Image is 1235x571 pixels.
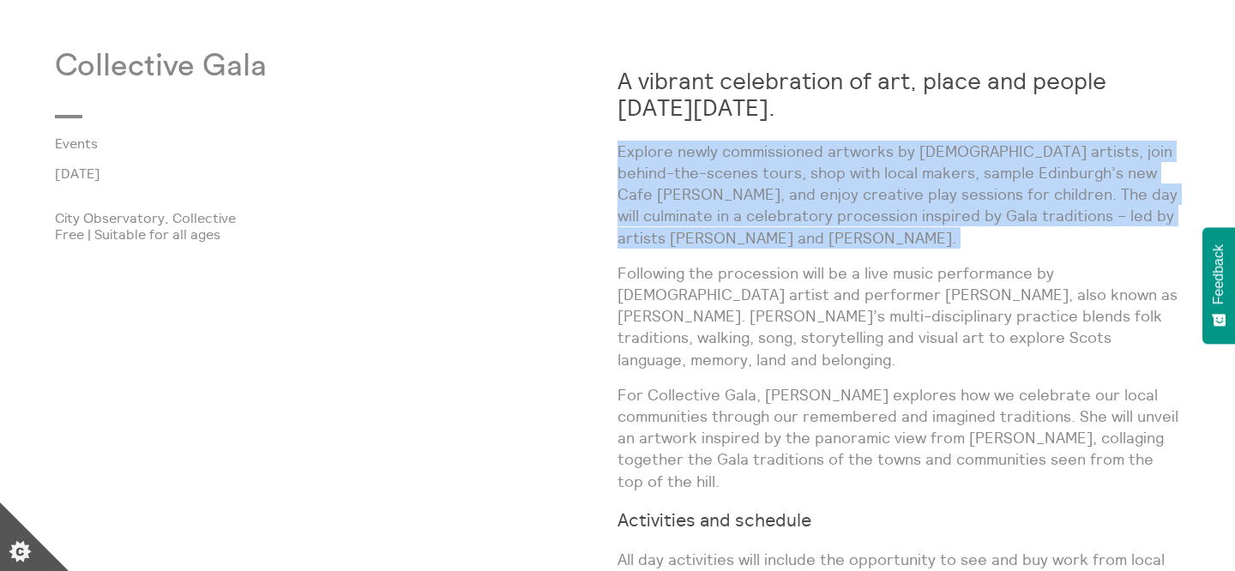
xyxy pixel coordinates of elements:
[1202,227,1235,344] button: Feedback - Show survey
[55,210,617,225] p: City Observatory, Collective
[55,49,617,84] p: Collective Gala
[617,262,1180,370] p: Following the procession will be a live music performance by [DEMOGRAPHIC_DATA] artist and perfor...
[617,66,1106,122] strong: A vibrant celebration of art, place and people [DATE][DATE].
[617,384,1180,492] p: For Collective Gala, [PERSON_NAME] explores how we celebrate our local communities through our re...
[1211,244,1226,304] span: Feedback
[55,226,617,242] p: Free | Suitable for all ages
[617,508,811,532] strong: Activities and schedule
[55,135,590,151] a: Events
[55,165,617,181] p: [DATE]
[617,141,1180,249] p: Explore newly commissioned artworks by [DEMOGRAPHIC_DATA] artists, join behind-the-scenes tours, ...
